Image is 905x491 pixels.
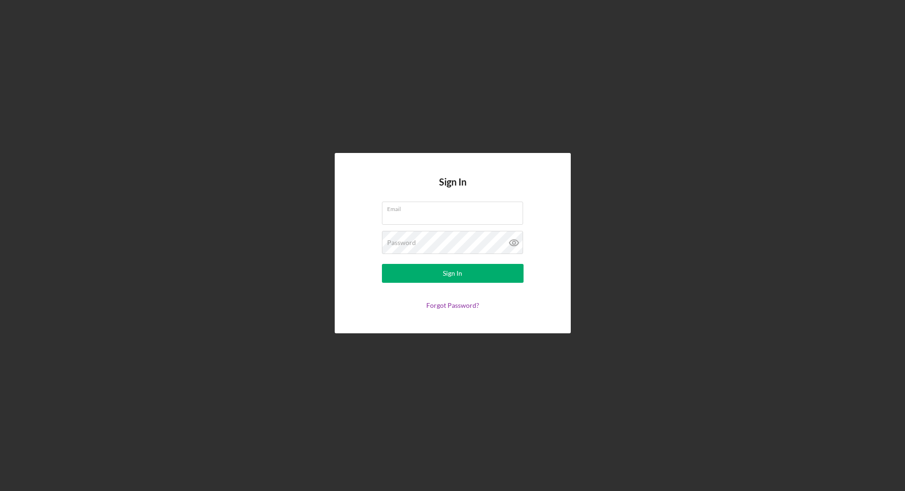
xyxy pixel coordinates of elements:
[426,301,479,309] a: Forgot Password?
[443,264,462,283] div: Sign In
[387,239,416,246] label: Password
[387,202,523,212] label: Email
[439,177,466,202] h4: Sign In
[382,264,524,283] button: Sign In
